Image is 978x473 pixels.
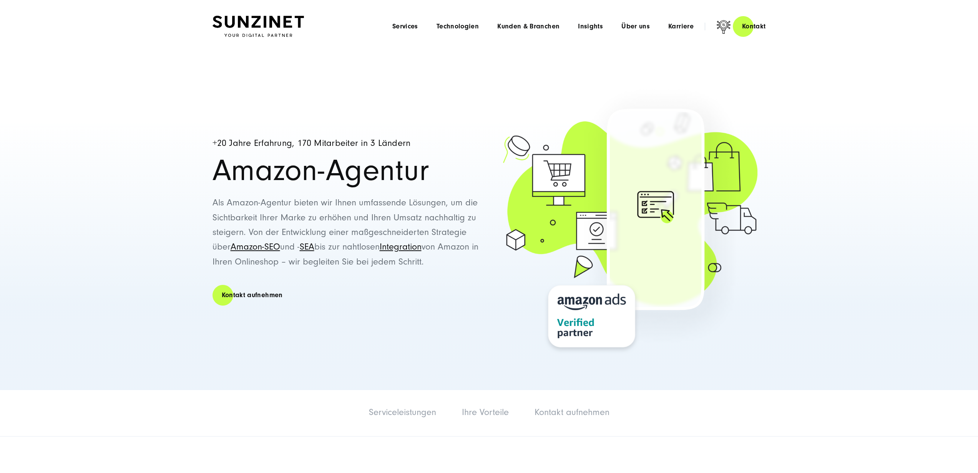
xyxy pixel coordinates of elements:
a: Karriere [668,23,694,30]
a: Über uns [621,23,650,30]
a: Kontakt [733,15,775,37]
a: Insights [578,23,603,30]
a: Ihre Vorteile [462,407,509,417]
a: SEA [300,241,314,252]
a: Kunden & Branchen [497,23,560,30]
a: Technologien [437,23,479,30]
a: Kontakt aufnehmen [535,407,609,417]
a: Services [392,23,418,30]
a: Serviceleistungen [369,407,436,417]
a: Integration [380,241,422,252]
img: ecommerce_marketplace_amazon-partner [495,86,766,357]
a: Amazon-SEO [231,241,280,252]
a: Kontakt aufnehmen [213,284,292,306]
h5: +20 Jahre Erfahrung, 170 Mitarbeiter in 3 Ländern [213,137,484,149]
p: Als Amazon-Agentur bieten wir Ihnen umfassende Lösungen, um die Sichtbarkeit Ihrer Marke zu erhöh... [213,195,484,269]
span: Amazon-Agentur [213,154,429,188]
img: SUNZINET Full Service Digital Agentur [213,16,304,37]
